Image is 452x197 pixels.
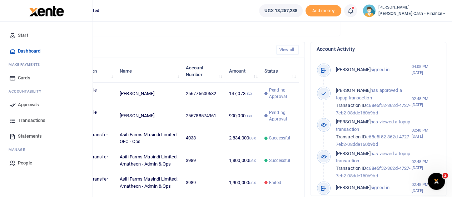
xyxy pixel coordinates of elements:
td: 4038 [182,127,225,149]
a: logo-small logo-large logo-large [29,8,64,13]
td: Asili Farms Masindi Limited: Amatheon - Admin & Ops [116,172,182,194]
li: M [6,144,87,155]
a: Dashboard [6,43,87,59]
span: Transaction ID [336,103,366,108]
span: [PERSON_NAME] [336,119,371,124]
h4: Account Activity [317,45,440,53]
small: 02:48 PM [DATE] [411,182,440,194]
th: Account Number: activate to sort column ascending [182,60,225,82]
td: 1,800,000 [225,149,260,172]
img: profile-user [363,4,376,17]
span: Statements [18,133,42,140]
p: signed-in [336,66,412,74]
p: has approved a topup transaction c68e5f52-362d-4727-7eb2-08dde160b9bd [336,87,412,117]
small: 02:48 PM [DATE] [411,127,440,139]
small: UGX [249,136,256,140]
span: Failed [269,179,281,186]
a: Transactions [6,113,87,128]
a: profile-user [PERSON_NAME] [PERSON_NAME] Cash - Finance [363,4,446,17]
p: signed-in [336,184,412,192]
small: UGX [249,181,256,185]
td: 3989 [182,149,225,172]
a: Approvals [6,97,87,113]
a: Add money [306,8,341,13]
small: 04:08 PM [DATE] [411,64,440,76]
th: Name: activate to sort column ascending [116,60,182,82]
span: Transactions [18,117,45,124]
h4: Recent Transactions [33,46,270,54]
span: 2 [442,173,448,178]
td: 2,834,000 [225,127,260,149]
small: UGX [245,92,252,96]
iframe: Intercom live chat [428,173,445,190]
li: M [6,59,87,70]
span: countability [14,89,41,94]
td: 256775600682 [182,83,225,105]
small: UGX [245,114,252,118]
small: [PERSON_NAME] [378,5,446,11]
span: anage [12,147,25,152]
li: Ac [6,86,87,97]
a: Cards [6,70,87,86]
span: [PERSON_NAME] [336,88,371,93]
li: Toup your wallet [306,5,341,17]
span: Pending Approval [269,109,295,122]
span: Start [18,32,28,39]
span: UGX 13,257,288 [264,7,297,14]
a: Statements [6,128,87,144]
span: Successful [269,135,290,141]
th: Amount: activate to sort column ascending [225,60,260,82]
span: Add money [306,5,341,17]
span: Dashboard [18,48,40,55]
small: 02:48 PM [DATE] [411,159,440,171]
span: Transaction ID [336,166,366,171]
span: [PERSON_NAME] [336,67,371,72]
p: has viewed a topup transaction c68e5f52-362d-4727-7eb2-08dde160b9bd [336,150,412,180]
span: Approvals [18,101,39,108]
td: 256788574961 [182,105,225,127]
td: Asili Farms Masindi Limited: Amatheon - Admin & Ops [116,149,182,172]
span: [PERSON_NAME] [336,151,371,156]
span: Successful [269,157,290,164]
li: Wallet ballance [256,4,306,17]
span: ake Payments [12,62,40,67]
td: [PERSON_NAME] [116,83,182,105]
span: Transaction ID [336,134,366,139]
td: 1,900,000 [225,172,260,194]
img: logo-large [29,6,64,16]
a: Start [6,28,87,43]
span: [PERSON_NAME] [336,185,371,190]
td: Asili Farms Masindi Limited: OFC - Ops [116,127,182,149]
small: 02:48 PM [DATE] [411,96,440,108]
a: People [6,155,87,171]
td: 900,000 [225,105,260,127]
td: 147,073 [225,83,260,105]
th: Status: activate to sort column ascending [260,60,299,82]
span: Pending Approval [269,87,295,100]
td: 3989 [182,172,225,194]
p: has viewed a topup transaction c68e5f52-362d-4727-7eb2-08dde160b9bd [336,118,412,148]
span: People [18,159,32,167]
small: UGX [249,159,256,163]
td: [PERSON_NAME] [116,105,182,127]
span: [PERSON_NAME] Cash - Finance [378,10,446,17]
a: View all [276,45,299,55]
a: UGX 13,257,288 [259,4,303,17]
span: Cards [18,74,30,82]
